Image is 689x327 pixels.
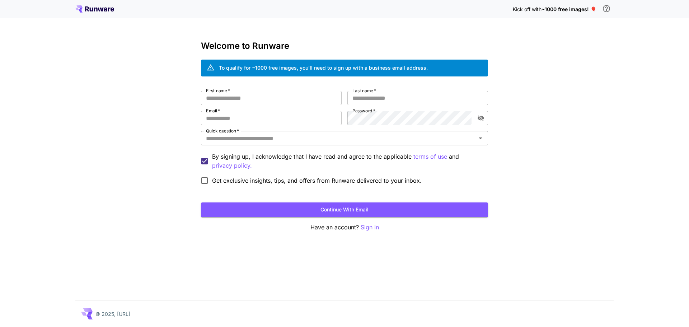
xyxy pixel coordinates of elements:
[542,6,596,12] span: ~1000 free images! 🎈
[413,152,447,161] p: terms of use
[206,128,239,134] label: Quick question
[474,112,487,125] button: toggle password visibility
[352,88,376,94] label: Last name
[513,6,542,12] span: Kick off with
[212,161,252,170] button: By signing up, I acknowledge that I have read and agree to the applicable terms of use and
[413,152,447,161] button: By signing up, I acknowledge that I have read and agree to the applicable and privacy policy.
[206,108,220,114] label: Email
[201,41,488,51] h3: Welcome to Runware
[212,176,422,185] span: Get exclusive insights, tips, and offers from Runware delivered to your inbox.
[352,108,375,114] label: Password
[599,1,614,16] button: In order to qualify for free credit, you need to sign up with a business email address and click ...
[201,223,488,232] p: Have an account?
[212,152,482,170] p: By signing up, I acknowledge that I have read and agree to the applicable and
[361,223,379,232] button: Sign in
[201,202,488,217] button: Continue with email
[219,64,428,71] div: To qualify for ~1000 free images, you’ll need to sign up with a business email address.
[95,310,130,318] p: © 2025, [URL]
[475,133,486,143] button: Open
[206,88,230,94] label: First name
[212,161,252,170] p: privacy policy.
